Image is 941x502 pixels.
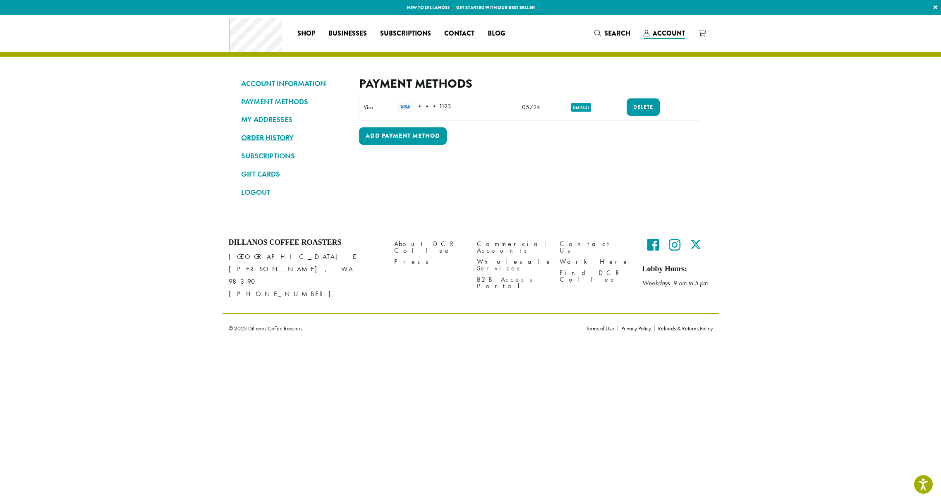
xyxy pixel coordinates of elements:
[241,76,347,206] nav: Account pages
[241,76,347,91] a: ACCOUNT INFORMATION
[560,256,630,268] a: Work Here
[477,256,547,274] a: Wholesale Services
[364,103,389,112] div: Visa
[654,325,713,331] a: Refunds & Returns Policy
[642,265,713,274] h5: Lobby Hours:
[291,27,322,40] a: Shop
[393,94,507,121] td: • • • 1123
[229,238,382,247] h4: Dillanos Coffee Roasters
[328,29,367,39] span: Businesses
[241,185,347,199] a: LOGOUT
[444,29,474,39] span: Contact
[359,76,700,91] h2: Payment Methods
[477,238,547,256] a: Commercial Accounts
[560,238,630,256] a: Contact Us
[571,103,591,112] mark: Default
[297,29,315,39] span: Shop
[380,29,431,39] span: Subscriptions
[627,98,660,116] a: Delete
[560,268,630,285] a: Find DCR Coffee
[241,167,347,181] a: GIFT CARDS
[477,274,547,292] a: B2B Access Portal
[607,94,622,121] td: N/A
[359,127,447,145] a: Add payment method
[642,279,708,287] em: Weekdays 9 am to 5 pm
[229,325,574,331] p: © 2025 Dillanos Coffee Roasters.
[604,29,630,38] span: Search
[394,238,465,256] a: About DCR Coffee
[456,4,535,11] a: Get started with our best seller
[653,29,685,38] span: Account
[507,94,556,121] td: 05/24
[397,102,413,112] img: Visa
[241,95,347,109] a: PAYMENT METHODS
[618,325,654,331] a: Privacy Policy
[241,149,347,163] a: SUBSCRIPTIONS
[488,29,505,39] span: Blog
[241,131,347,145] a: ORDER HISTORY
[586,325,618,331] a: Terms of Use
[229,251,382,300] p: [GEOGRAPHIC_DATA] E [PERSON_NAME], WA 98390 [PHONE_NUMBER]
[588,26,637,40] a: Search
[394,256,465,268] a: Press
[241,112,347,127] a: MY ADDRESSES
